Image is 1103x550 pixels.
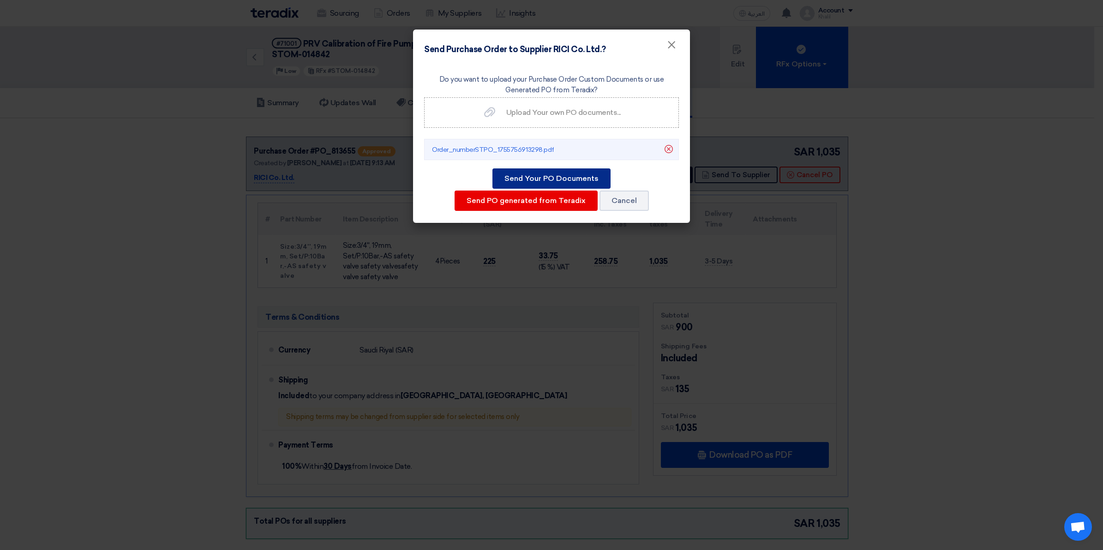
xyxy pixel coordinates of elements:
button: Send PO generated from Teradix [455,191,598,211]
button: Cancel [599,191,649,211]
button: Close [659,36,683,54]
label: Do you want to upload your Purchase Order Custom Documents or use Generated PO from Teradix? [424,74,679,95]
span: Order_numberSTPO_1755756913298.pdf [432,146,554,154]
span: × [667,38,676,56]
button: Send Your PO Documents [492,168,611,189]
a: Order_numberSTPO_1755756913298.pdf [432,144,554,155]
span: Upload Your own PO documents... [506,108,621,117]
h4: Send Purchase Order to Supplier RICI Co. Ltd.? [424,43,606,56]
a: Open chat [1064,513,1092,541]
